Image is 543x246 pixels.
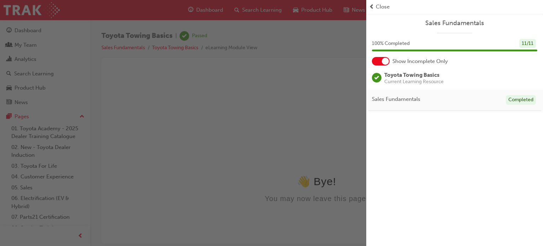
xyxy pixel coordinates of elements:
[506,95,536,105] div: Completed
[376,3,390,11] span: Close
[369,3,540,11] button: prev-iconClose
[519,39,536,48] div: 11 / 11
[384,79,444,84] span: Current Learning Resource
[384,72,439,78] span: Toyota Towing Basics
[372,95,420,103] span: Sales Fundamentals
[372,40,410,48] span: 100 % Completed
[392,57,448,65] span: Show Incomplete Only
[3,106,416,119] div: 👋 Bye!
[372,19,537,27] a: Sales Fundamentals
[372,73,381,82] span: learningRecordVerb_PASS-icon
[369,3,374,11] span: prev-icon
[3,126,416,134] div: You may now leave this page.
